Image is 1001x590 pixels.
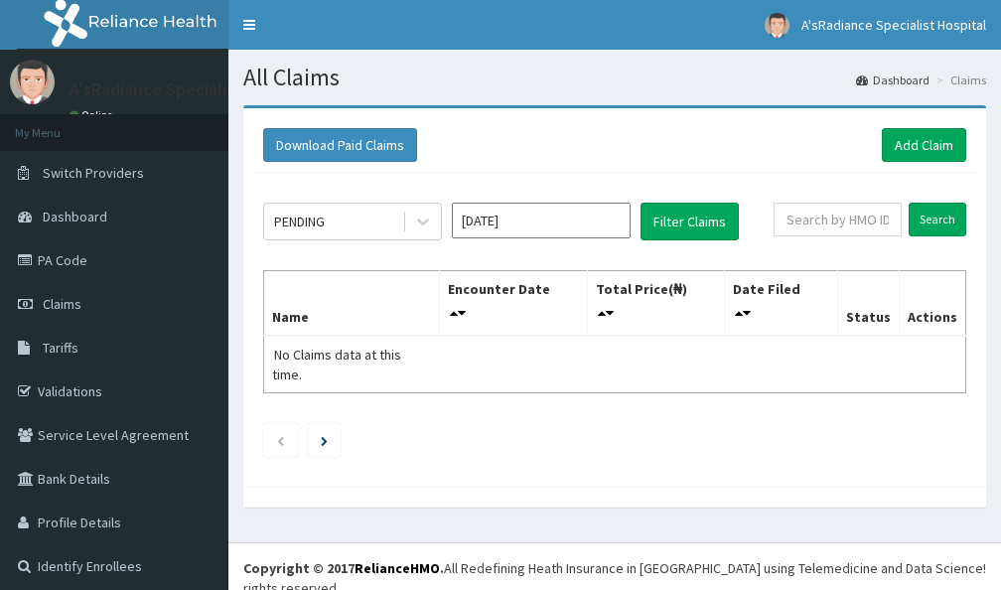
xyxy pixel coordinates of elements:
a: Previous page [276,431,285,449]
span: Switch Providers [43,164,144,182]
div: PENDING [274,212,325,231]
li: Claims [931,72,986,88]
th: Encounter Date [440,271,588,337]
th: Total Price(₦) [588,271,725,337]
th: Date Filed [725,271,838,337]
input: Select Month and Year [452,203,631,238]
button: Filter Claims [641,203,739,240]
input: Search by HMO ID [774,203,902,236]
button: Download Paid Claims [263,128,417,162]
span: No Claims data at this time. [272,346,401,383]
th: Name [264,271,440,337]
h1: All Claims [243,65,986,90]
strong: Copyright © 2017 . [243,559,444,577]
img: User Image [765,13,789,38]
a: Dashboard [856,72,929,88]
a: Add Claim [882,128,966,162]
a: Online [70,108,117,122]
a: RelianceHMO [355,559,440,577]
span: Claims [43,295,81,313]
input: Search [909,203,966,236]
span: Tariffs [43,339,78,357]
th: Actions [899,271,965,337]
p: A'sRadiance Specialist Hospital [70,80,312,98]
span: Dashboard [43,208,107,225]
span: A'sRadiance Specialist Hospital [801,16,986,34]
img: User Image [10,60,55,104]
a: Next page [321,431,328,449]
div: Redefining Heath Insurance in [GEOGRAPHIC_DATA] using Telemedicine and Data Science! [461,558,986,578]
th: Status [837,271,899,337]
